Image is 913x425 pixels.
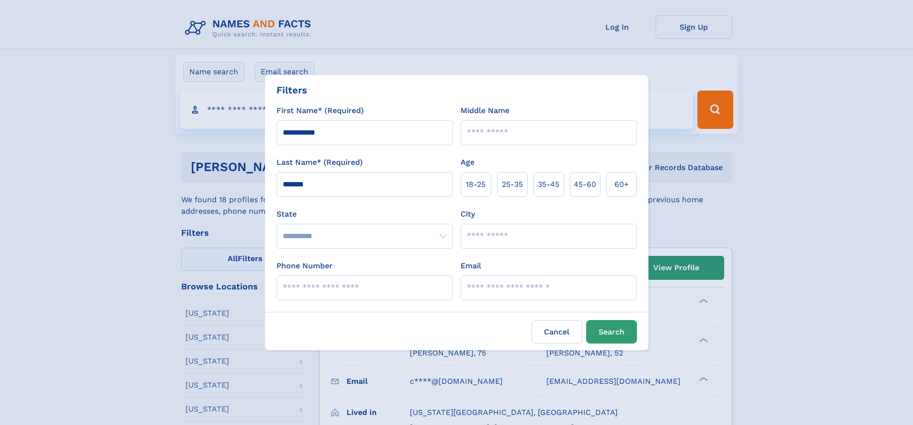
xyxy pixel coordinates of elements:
label: First Name* (Required) [277,105,364,116]
label: City [461,208,475,220]
label: Last Name* (Required) [277,157,363,168]
span: 45‑60 [574,179,596,190]
label: Cancel [532,320,582,344]
label: State [277,208,453,220]
button: Search [586,320,637,344]
span: 25‑35 [502,179,523,190]
span: 18‑25 [466,179,485,190]
label: Age [461,157,474,168]
label: Phone Number [277,260,333,272]
label: Middle Name [461,105,509,116]
span: 60+ [614,179,629,190]
span: 35‑45 [538,179,559,190]
div: Filters [277,83,307,97]
label: Email [461,260,481,272]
